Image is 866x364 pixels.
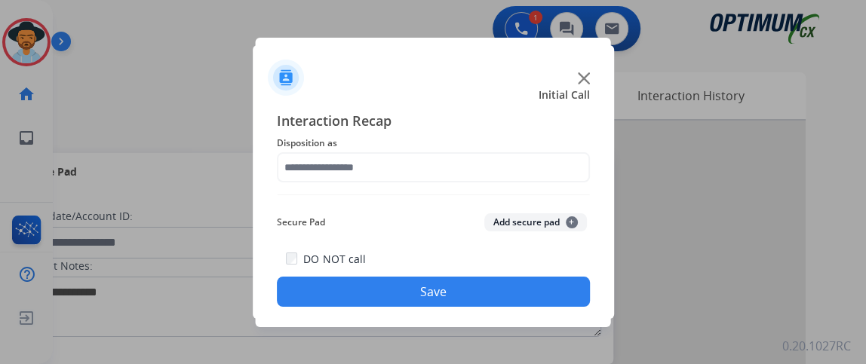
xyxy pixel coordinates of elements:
[566,216,578,228] span: +
[268,60,304,96] img: contactIcon
[484,213,587,231] button: Add secure pad+
[277,134,590,152] span: Disposition as
[277,213,325,231] span: Secure Pad
[303,252,365,267] label: DO NOT call
[539,87,590,102] span: Initial Call
[277,277,590,307] button: Save
[277,110,590,134] span: Interaction Recap
[782,337,851,355] p: 0.20.1027RC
